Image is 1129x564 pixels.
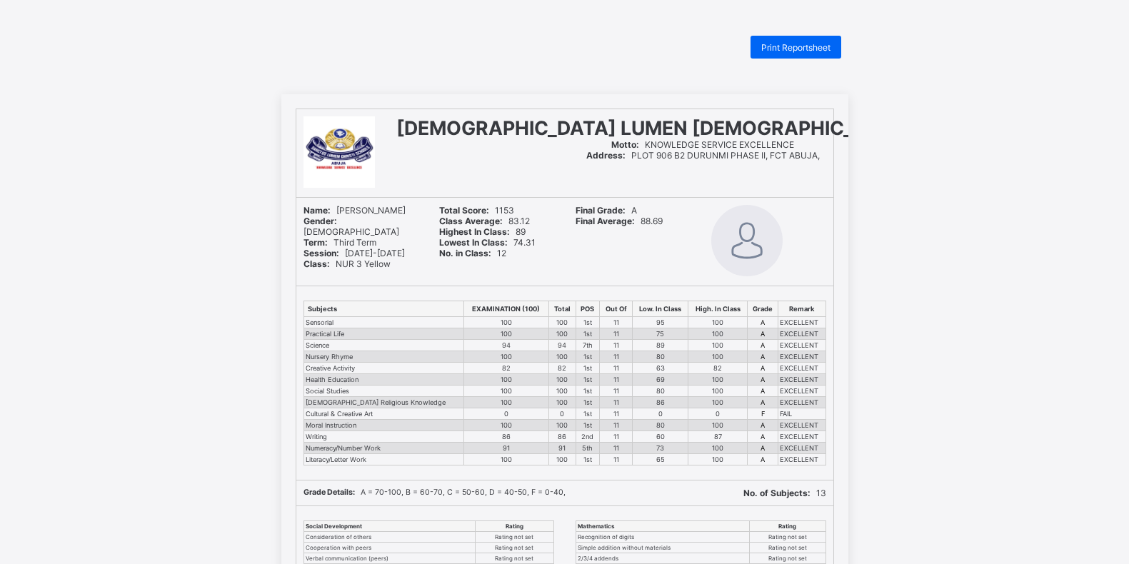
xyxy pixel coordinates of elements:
th: Out Of [600,301,633,317]
td: Creative Activity [303,363,464,374]
b: Address: [586,150,626,161]
td: 11 [600,397,633,408]
td: A [747,351,778,363]
td: 1st [576,397,600,408]
td: EXCELLENT [778,351,826,363]
td: Social Studies [303,386,464,397]
td: 63 [632,363,688,374]
td: A [747,397,778,408]
b: Session: [303,248,339,258]
td: Sensorial [303,317,464,328]
span: 88.69 [576,216,663,226]
td: 0 [632,408,688,420]
td: 11 [600,386,633,397]
td: Consideration of others [303,532,476,543]
td: 89 [632,340,688,351]
td: Numeracy/Number Work [303,443,464,454]
td: 11 [600,454,633,465]
th: POS [576,301,600,317]
td: 100 [548,351,576,363]
td: 11 [600,328,633,340]
td: 60 [632,431,688,443]
td: 1st [576,374,600,386]
td: 100 [548,328,576,340]
td: 86 [548,431,576,443]
td: EXCELLENT [778,317,826,328]
td: A [747,317,778,328]
td: 1st [576,328,600,340]
td: 2/3/4 addends [576,553,750,564]
td: A [747,340,778,351]
td: 91 [464,443,548,454]
td: Literacy/Letter Work [303,454,464,465]
td: EXCELLENT [778,454,826,465]
b: Term: [303,237,328,248]
td: 87 [688,431,748,443]
span: 13 [743,488,826,498]
td: Simple addition without materials [576,543,750,553]
td: 1st [576,351,600,363]
td: 1st [576,363,600,374]
td: 100 [688,397,748,408]
b: Final Average: [576,216,635,226]
b: No. of Subjects: [743,488,811,498]
td: 95 [632,317,688,328]
span: A [576,205,637,216]
td: 65 [632,454,688,465]
th: Remark [778,301,826,317]
span: [DATE]-[DATE] [303,248,405,258]
b: Class: [303,258,330,269]
td: 100 [688,317,748,328]
td: [DEMOGRAPHIC_DATA] Religious Knowledge [303,397,464,408]
td: A [747,374,778,386]
td: 11 [600,340,633,351]
td: 100 [688,340,748,351]
td: 80 [632,351,688,363]
td: Rating not set [750,543,826,553]
span: 12 [439,248,506,258]
td: 100 [464,420,548,431]
td: 100 [688,351,748,363]
td: EXCELLENT [778,443,826,454]
span: [DEMOGRAPHIC_DATA] [303,216,399,237]
b: Name: [303,205,331,216]
td: 100 [688,328,748,340]
td: 11 [600,443,633,454]
span: NUR 3 Yellow [303,258,391,269]
td: EXCELLENT [778,431,826,443]
td: 100 [688,386,748,397]
span: PLOT 906 B2 DURUNMI PHASE II, FCT ABUJA, [586,150,820,161]
td: Rating not set [476,532,553,543]
th: Subjects [303,301,464,317]
td: 100 [548,374,576,386]
td: 100 [464,454,548,465]
td: 2nd [576,431,600,443]
td: EXCELLENT [778,328,826,340]
b: Gender: [303,216,337,226]
td: 100 [548,454,576,465]
td: 1st [576,408,600,420]
td: 100 [548,317,576,328]
td: 1st [576,454,600,465]
td: Verbal communication (peers) [303,553,476,564]
td: EXCELLENT [778,340,826,351]
td: Cooperation with peers [303,543,476,553]
td: 0 [464,408,548,420]
span: KNOWLEDGE SERVICE EXCELLENCE [611,139,794,150]
th: High. In Class [688,301,748,317]
td: Rating not set [476,553,553,564]
td: Health Education [303,374,464,386]
td: 11 [600,363,633,374]
td: 11 [600,420,633,431]
td: EXCELLENT [778,363,826,374]
th: Rating [750,521,826,532]
td: 11 [600,317,633,328]
td: 100 [688,443,748,454]
th: Social Development [303,521,476,532]
b: Class Average: [439,216,503,226]
td: A [747,386,778,397]
th: Grade [747,301,778,317]
th: EXAMINATION (100) [464,301,548,317]
td: 100 [464,317,548,328]
td: Science [303,340,464,351]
